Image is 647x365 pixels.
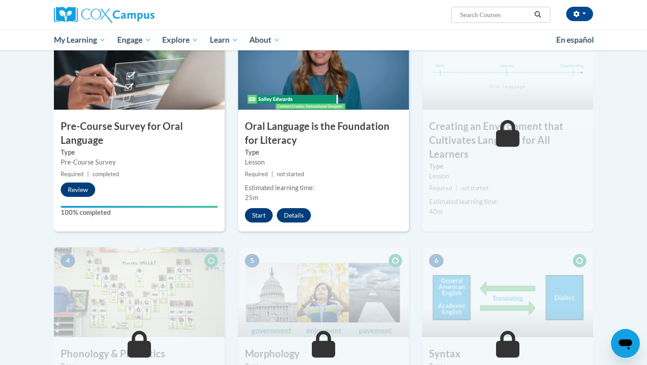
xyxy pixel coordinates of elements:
[531,9,545,20] button: Search
[61,182,95,197] button: Review
[61,157,218,167] div: Pre-Course Survey
[40,30,607,50] div: Main menu
[54,7,155,23] img: Cox Campus
[422,20,593,110] img: Course Image
[429,161,586,171] label: Type
[238,347,409,361] h3: Morphology
[245,147,402,157] label: Type
[48,30,111,50] a: My Learning
[245,254,259,267] span: 5
[245,171,268,178] span: Required
[117,35,151,45] span: Engage
[54,247,225,337] img: Course Image
[54,7,225,23] a: Cox Campus
[93,171,119,178] span: completed
[61,206,218,208] div: Your progress
[429,254,443,267] span: 6
[422,247,593,337] img: Course Image
[271,171,273,178] span: |
[61,208,218,218] label: 100% completed
[429,208,443,215] span: 40m
[111,30,157,50] a: Engage
[245,208,273,223] button: Start
[556,35,594,45] span: En español
[54,120,225,147] h3: Pre-Course Survey for Oral Language
[422,347,593,361] h3: Syntax
[461,185,488,191] span: not started
[61,171,84,178] span: Required
[429,171,586,181] div: Lesson
[61,147,218,157] label: Type
[54,20,225,110] img: Course Image
[245,183,402,193] div: Estimated learning time:
[210,35,238,45] span: Learn
[245,157,402,167] div: Lesson
[156,30,204,50] a: Explore
[429,197,586,207] div: Estimated learning time:
[550,31,600,49] a: En español
[422,120,593,161] h3: Creating an Environment that Cultivates Language for All Learners
[162,35,198,45] span: Explore
[87,171,89,178] span: |
[277,171,304,178] span: not started
[204,30,244,50] a: Learn
[54,347,225,361] h3: Phonology & Phonetics
[54,35,106,45] span: My Learning
[459,9,531,20] input: Search Courses
[238,247,409,337] img: Course Image
[61,254,75,267] span: 4
[277,208,311,223] button: Details
[249,35,280,45] span: About
[429,185,452,191] span: Required
[611,329,640,358] iframe: Button to launch messaging window
[238,20,409,110] img: Course Image
[566,7,593,21] button: Account Settings
[245,194,258,201] span: 25m
[238,120,409,147] h3: Oral Language is the Foundation for Literacy
[244,30,286,50] a: About
[456,185,457,191] span: |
